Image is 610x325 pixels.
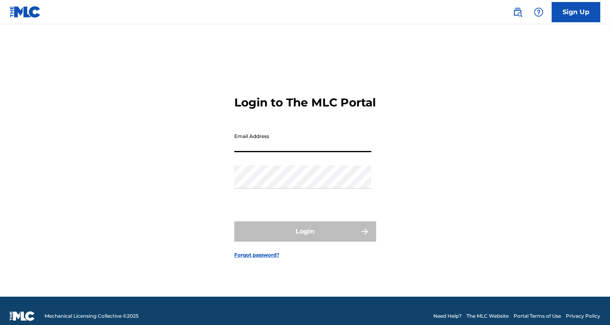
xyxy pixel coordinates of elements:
a: Privacy Policy [566,312,600,320]
h3: Login to The MLC Portal [234,96,376,110]
span: Mechanical Licensing Collective © 2025 [45,312,139,320]
a: The MLC Website [467,312,509,320]
img: help [534,7,544,17]
a: Forgot password? [234,251,279,259]
img: search [513,7,522,17]
img: logo [10,311,35,321]
a: Portal Terms of Use [514,312,561,320]
a: Need Help? [433,312,462,320]
img: MLC Logo [10,6,41,18]
a: Public Search [509,4,526,20]
iframe: Chat Widget [569,286,610,325]
a: Sign Up [552,2,600,22]
div: Help [531,4,547,20]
